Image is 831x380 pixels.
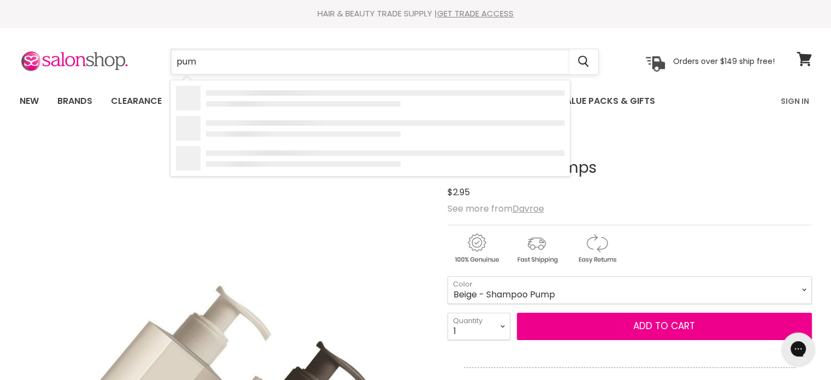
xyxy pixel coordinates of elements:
ul: Main menu [11,85,719,117]
a: Brands [49,90,101,113]
p: Orders over $149 ship free! [673,56,775,66]
h1: Davroe 1 Litre Pumps [447,160,812,177]
img: returns.gif [568,232,626,265]
a: GET TRADE ACCESS [437,8,514,19]
a: Value Packs & Gifts [551,90,663,113]
form: Product [170,49,599,75]
a: New [11,90,47,113]
a: Davroe [512,202,544,215]
input: Search [171,49,569,74]
img: genuine.gif [447,232,505,265]
select: Quantity [447,313,510,340]
span: $2.95 [447,186,470,198]
nav: Main [6,85,826,117]
div: HAIR & BEAUTY TRADE SUPPLY | [6,8,826,19]
button: Search [569,49,598,74]
span: See more from [447,202,544,215]
a: Clearance [103,90,170,113]
iframe: Gorgias live chat messenger [776,329,820,369]
img: shipping.gif [508,232,565,265]
a: Sign In [774,90,816,113]
button: Add to cart [517,313,812,340]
